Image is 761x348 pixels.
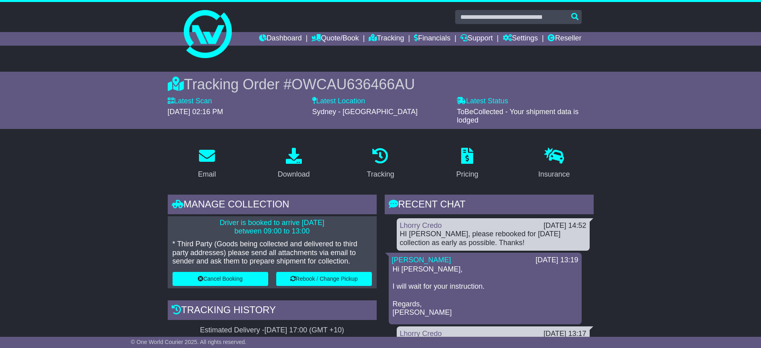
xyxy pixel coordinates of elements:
[131,339,247,345] span: © One World Courier 2025. All rights reserved.
[193,145,221,183] a: Email
[400,230,586,247] div: HI [PERSON_NAME], please rebooked for [DATE] collection as early as possible. Thanks!
[392,256,451,264] a: [PERSON_NAME]
[168,97,212,106] label: Latest Scan
[457,108,578,125] span: ToBeCollected - Your shipment data is lodged
[173,272,268,286] button: Cancel Booking
[168,300,377,322] div: Tracking history
[544,221,586,230] div: [DATE] 14:52
[276,272,372,286] button: Rebook / Change Pickup
[259,32,302,46] a: Dashboard
[273,145,315,183] a: Download
[414,32,450,46] a: Financials
[400,221,442,229] a: Lhorry Credo
[457,97,508,106] label: Latest Status
[367,169,394,180] div: Tracking
[312,97,365,106] label: Latest Location
[393,265,578,317] p: Hi [PERSON_NAME], I will wait for your instruction. Regards, [PERSON_NAME]
[198,169,216,180] div: Email
[456,169,478,180] div: Pricing
[173,240,372,266] p: * Third Party (Goods being collected and delivered to third party addresses) please send all atta...
[312,108,418,116] span: Sydney - [GEOGRAPHIC_DATA]
[278,169,310,180] div: Download
[168,76,594,93] div: Tracking Order #
[311,32,359,46] a: Quote/Book
[548,32,581,46] a: Reseller
[369,32,404,46] a: Tracking
[536,256,578,265] div: [DATE] 13:19
[460,32,493,46] a: Support
[533,145,575,183] a: Insurance
[168,195,377,216] div: Manage collection
[173,219,372,236] p: Driver is booked to arrive [DATE] between 09:00 to 13:00
[503,32,538,46] a: Settings
[291,76,415,93] span: OWCAU636466AU
[168,108,223,116] span: [DATE] 02:16 PM
[544,330,586,338] div: [DATE] 13:17
[361,145,399,183] a: Tracking
[400,330,442,338] a: Lhorry Credo
[385,195,594,216] div: RECENT CHAT
[265,326,344,335] div: [DATE] 17:00 (GMT +10)
[451,145,484,183] a: Pricing
[538,169,570,180] div: Insurance
[168,326,377,335] div: Estimated Delivery -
